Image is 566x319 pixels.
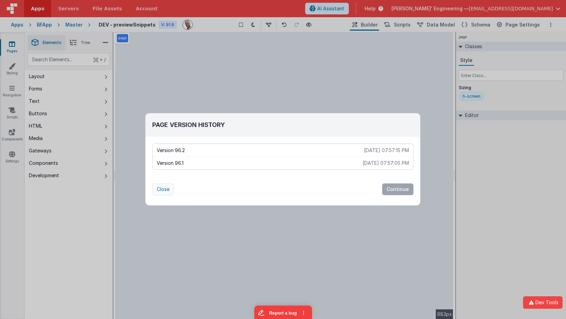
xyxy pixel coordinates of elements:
p: Version 96.2 [157,147,364,154]
p: [DATE] 07:57:05 PM [363,160,409,167]
p: Version 96.1 [157,160,363,167]
button: Close [152,183,174,195]
p: [DATE] 07:57:15 PM [364,147,409,154]
button: Continue [382,183,413,195]
button: Dev Tools [523,296,563,309]
h2: Page Version History [152,120,413,130]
